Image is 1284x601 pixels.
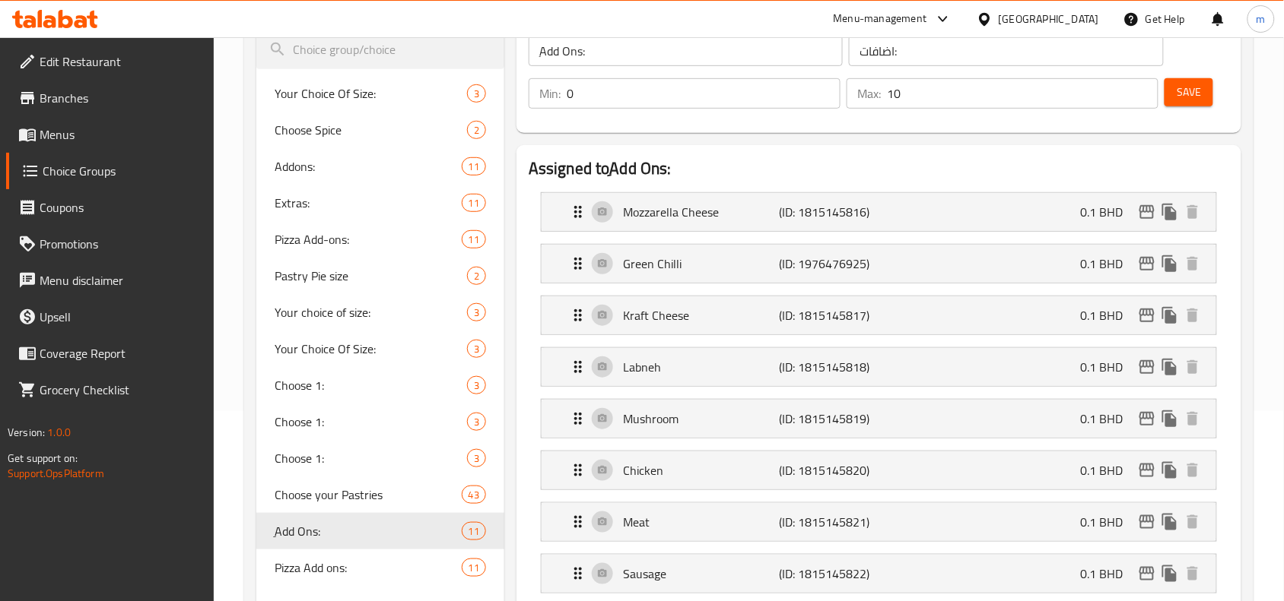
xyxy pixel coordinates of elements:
span: Branches [40,89,202,107]
span: 3 [468,305,485,320]
span: Coverage Report [40,344,202,362]
div: Expand [542,296,1216,334]
span: Get support on: [8,448,78,468]
div: Pizza Add-ons:11 [256,221,504,258]
span: Choose 1: [275,413,467,431]
div: Choices [467,84,486,103]
li: Expand [529,186,1229,238]
p: Green Chilli [623,255,779,273]
a: Coupons [6,189,215,226]
a: Grocery Checklist [6,372,215,408]
button: edit [1136,459,1158,482]
p: (ID: 1815145822) [779,565,883,583]
li: Expand [529,496,1229,548]
a: Coverage Report [6,335,215,372]
span: 3 [468,342,485,356]
div: Expand [542,400,1216,438]
span: 2 [468,269,485,283]
button: delete [1181,252,1204,275]
div: Extras:11 [256,185,504,221]
div: Choices [462,194,486,212]
p: 0.1 BHD [1081,513,1136,531]
span: 3 [468,378,485,393]
span: ِAdd Ons: [275,522,461,540]
div: Your choice of size:3 [256,294,504,331]
span: Choice Groups [43,162,202,180]
button: edit [1136,562,1158,585]
p: (ID: 1815145819) [779,410,883,428]
span: Choose your Pastries [275,486,461,504]
div: Choices [462,486,486,504]
span: Pastry Pie size [275,267,467,285]
span: Choose 1: [275,376,467,394]
div: Choices [462,558,486,577]
button: edit [1136,407,1158,430]
div: Menu-management [834,10,927,28]
div: Your Choice Of Size:3 [256,331,504,367]
p: Mushroom [623,410,779,428]
a: Promotions [6,226,215,262]
button: delete [1181,562,1204,585]
p: 0.1 BHD [1081,358,1136,376]
a: Edit Restaurant [6,43,215,80]
span: Edit Restaurant [40,52,202,71]
p: Chicken [623,461,779,479]
div: Choices [462,522,486,540]
p: 0.1 BHD [1081,565,1136,583]
li: Expand [529,393,1229,444]
div: Expand [542,555,1216,593]
button: edit [1136,304,1158,327]
span: Upsell [40,308,202,326]
div: Choose 1:3 [256,367,504,403]
button: delete [1181,356,1204,378]
a: Choice Groups [6,153,215,189]
span: 11 [462,524,485,539]
button: duplicate [1158,304,1181,327]
div: Your Choice Of Size:3 [256,75,504,112]
p: Min: [539,84,561,103]
span: 3 [468,415,485,429]
div: Expand [542,245,1216,283]
button: duplicate [1158,252,1181,275]
p: (ID: 1815145820) [779,461,883,479]
span: 3 [468,451,485,466]
div: Choices [467,376,486,394]
span: Extras: [275,194,461,212]
p: Labneh [623,358,779,376]
button: duplicate [1158,511,1181,533]
span: Menu disclaimer [40,271,202,289]
span: Your Choice Of Size: [275,84,467,103]
p: Mozzarella Cheese [623,203,779,221]
div: Choose Spice2 [256,112,504,148]
span: Version: [8,422,45,442]
span: 2 [468,123,485,138]
p: Sausage [623,565,779,583]
button: delete [1181,201,1204,223]
div: Expand [542,348,1216,386]
input: search [256,30,504,69]
button: edit [1136,511,1158,533]
li: Expand [529,238,1229,289]
span: 1.0.0 [47,422,71,442]
p: Max: [857,84,881,103]
div: Expand [542,451,1216,489]
p: Kraft Cheese [623,306,779,324]
span: Pizza Add-ons: [275,230,461,248]
span: Addons: [275,157,461,176]
a: Menus [6,116,215,153]
a: Branches [6,80,215,116]
span: Choose 1: [275,449,467,467]
p: (ID: 1815145816) [779,203,883,221]
button: edit [1136,201,1158,223]
p: 0.1 BHD [1081,461,1136,479]
span: Promotions [40,235,202,253]
button: delete [1181,407,1204,430]
span: 3 [468,87,485,101]
span: Coupons [40,198,202,217]
div: Choose 1:3 [256,440,504,476]
button: duplicate [1158,356,1181,378]
button: duplicate [1158,459,1181,482]
div: Pastry Pie size2 [256,258,504,294]
a: Support.OpsPlatform [8,463,104,483]
div: [GEOGRAPHIC_DATA] [999,11,1099,27]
